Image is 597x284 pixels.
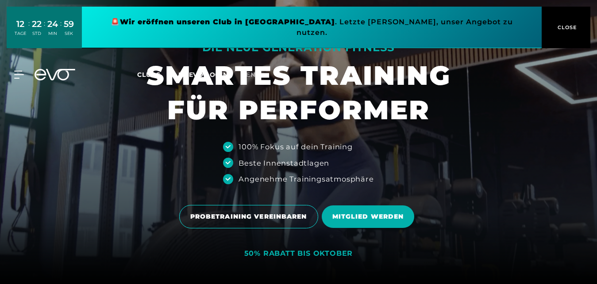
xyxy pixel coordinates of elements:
[246,70,266,80] a: en
[32,30,42,37] div: STD
[244,249,353,258] div: 50% RABATT BIS OKTOBER
[28,19,30,42] div: :
[60,19,62,42] div: :
[32,18,42,30] div: 22
[44,19,45,42] div: :
[64,18,74,30] div: 59
[15,30,26,37] div: TAGE
[239,141,352,152] div: 100% Fokus auf dein Training
[15,18,26,30] div: 12
[64,30,74,37] div: SEK
[322,199,418,235] a: MITGLIED WERDEN
[178,71,228,79] a: MYEVO LOGIN
[137,70,178,79] a: Clubs
[239,174,374,184] div: Angenehme Trainingsatmosphäre
[179,198,322,235] a: PROBETRAINING VEREINBAREN
[239,158,329,168] div: Beste Innenstadtlagen
[246,71,256,79] span: en
[190,212,307,221] span: PROBETRAINING VEREINBAREN
[47,18,58,30] div: 24
[137,71,161,79] span: Clubs
[555,23,577,31] span: CLOSE
[332,212,404,221] span: MITGLIED WERDEN
[47,30,58,37] div: MIN
[542,7,590,48] button: CLOSE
